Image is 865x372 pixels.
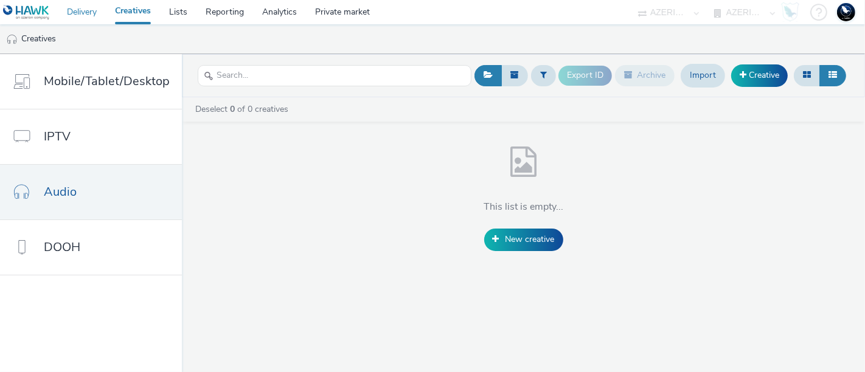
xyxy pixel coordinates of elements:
h4: This list is empty... [484,201,563,214]
a: Import [681,64,725,87]
span: New creative [505,233,555,245]
img: Support Hawk [837,3,855,21]
span: Mobile/Tablet/Desktop [44,72,170,90]
button: Table [819,65,846,86]
a: Creative [731,64,788,86]
button: Archive [615,65,675,86]
span: Audio [44,183,77,201]
img: audio [6,33,18,46]
a: New creative [484,229,563,250]
button: Export ID [558,66,612,85]
a: Hawk Academy [781,2,804,22]
img: undefined Logo [3,5,50,20]
span: DOOH [44,238,80,256]
button: Grid [794,65,820,86]
span: IPTV [44,128,71,145]
input: Search... [198,65,471,86]
strong: 0 [230,103,235,115]
a: Deselect of 0 creatives [194,103,293,115]
img: Hawk Academy [781,2,799,22]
